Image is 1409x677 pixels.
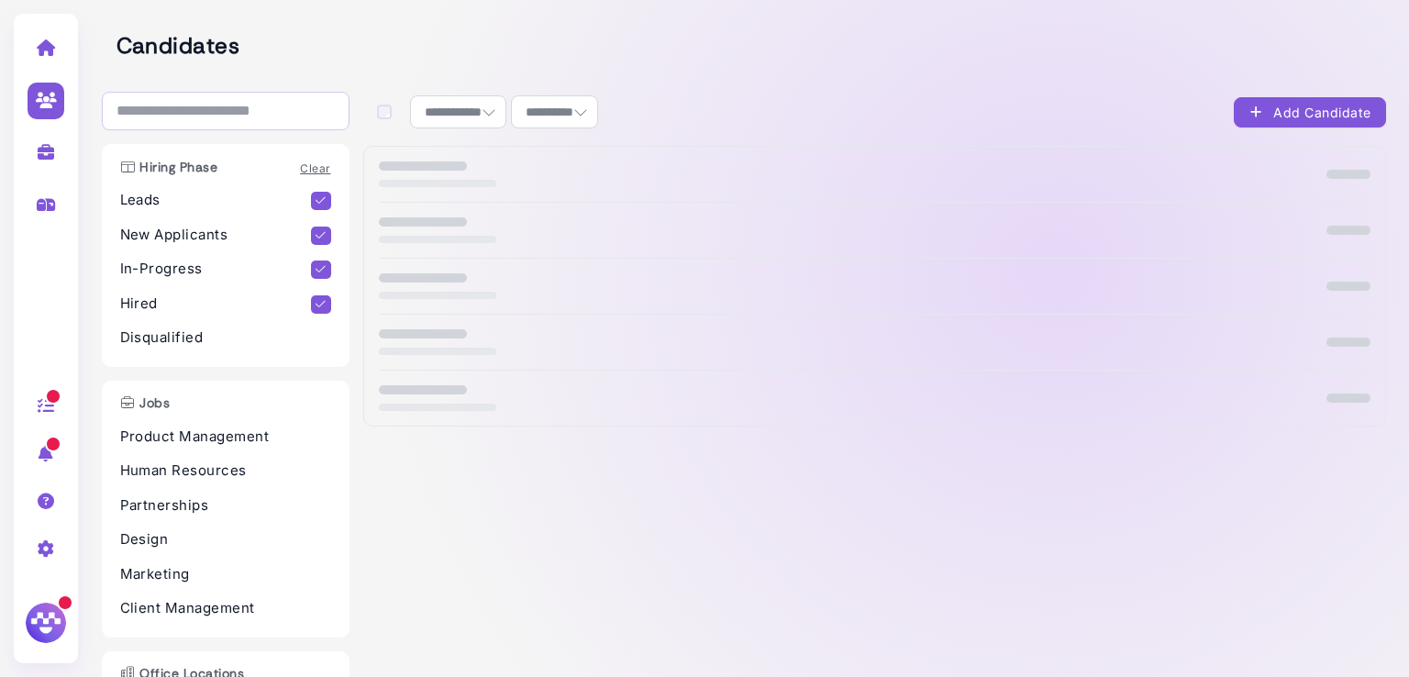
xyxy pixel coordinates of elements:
[120,495,331,516] p: Partnerships
[120,225,312,246] p: New Applicants
[120,598,331,619] p: Client Management
[120,564,331,585] p: Marketing
[1248,103,1371,122] div: Add Candidate
[300,161,330,175] a: Clear
[1234,97,1386,128] button: Add Candidate
[120,529,331,550] p: Design
[120,190,312,211] p: Leads
[120,294,312,315] p: Hired
[111,395,180,411] h3: Jobs
[120,461,331,482] p: Human Resources
[116,33,1386,60] h2: Candidates
[120,327,331,349] p: Disqualified
[120,427,331,448] p: Product Management
[120,259,312,280] p: In-Progress
[111,160,227,175] h3: Hiring Phase
[23,600,69,646] img: Megan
